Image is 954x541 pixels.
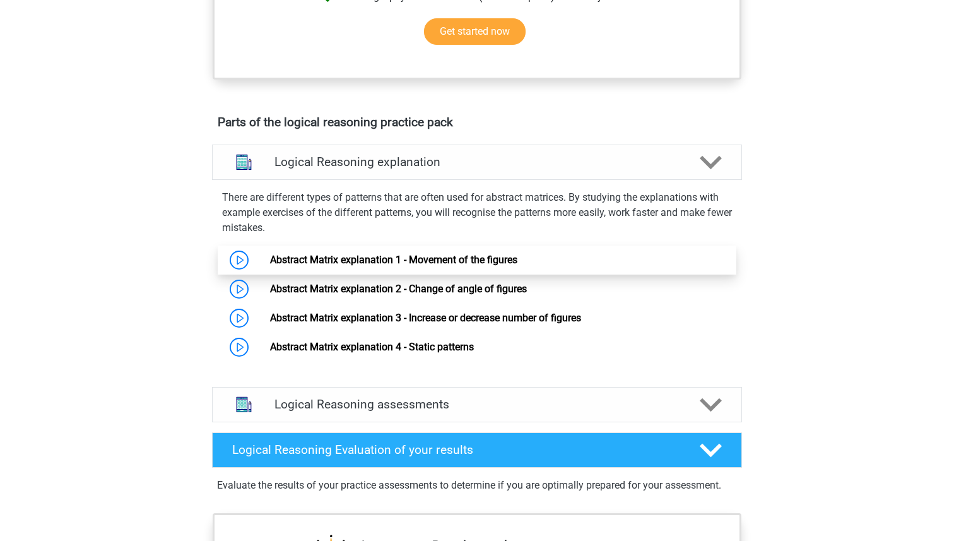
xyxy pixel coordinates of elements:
p: There are different types of patterns that are often used for abstract matrices. By studying the ... [222,190,732,235]
a: Abstract Matrix explanation 3 - Increase or decrease number of figures [270,312,581,324]
h4: Parts of the logical reasoning practice pack [218,115,736,129]
a: Abstract Matrix explanation 4 - Static patterns [270,341,474,353]
a: Get started now [424,18,526,45]
p: Evaluate the results of your practice assessments to determine if you are optimally prepared for ... [217,478,737,493]
img: logical reasoning explanations [228,146,260,178]
h4: Logical Reasoning Evaluation of your results [232,443,680,457]
h4: Logical Reasoning explanation [274,155,680,169]
a: assessments Logical Reasoning assessments [207,387,747,422]
a: Abstract Matrix explanation 1 - Movement of the figures [270,254,517,266]
a: Abstract Matrix explanation 2 - Change of angle of figures [270,283,527,295]
a: Logical Reasoning Evaluation of your results [207,432,747,468]
img: logical reasoning assessments [228,388,260,420]
h4: Logical Reasoning assessments [274,397,680,412]
a: explanations Logical Reasoning explanation [207,145,747,180]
